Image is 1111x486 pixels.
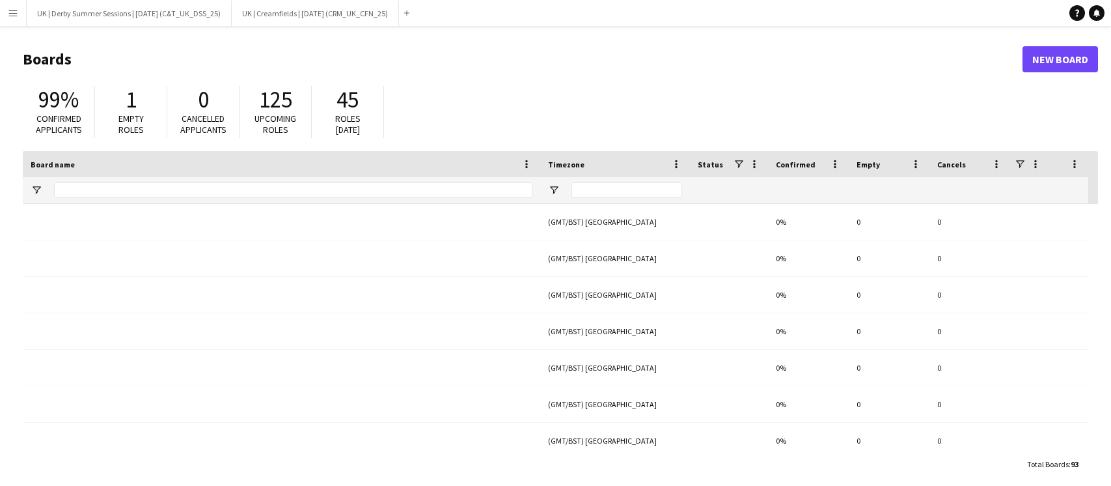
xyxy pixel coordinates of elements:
[36,113,82,136] span: Confirmed applicants
[540,277,690,313] div: (GMT/BST) [GEOGRAPHIC_DATA]
[849,350,929,386] div: 0
[540,350,690,386] div: (GMT/BST) [GEOGRAPHIC_DATA]
[540,423,690,459] div: (GMT/BST) [GEOGRAPHIC_DATA]
[768,204,849,240] div: 0%
[929,204,1010,240] div: 0
[857,160,880,169] span: Empty
[768,423,849,459] div: 0%
[849,277,929,313] div: 0
[335,113,361,136] span: Roles [DATE]
[768,277,849,313] div: 0%
[768,313,849,349] div: 0%
[929,423,1010,459] div: 0
[929,313,1010,349] div: 0
[1022,46,1098,72] a: New Board
[849,240,929,276] div: 0
[259,85,292,114] span: 125
[776,160,816,169] span: Confirmed
[698,160,723,169] span: Status
[929,386,1010,422] div: 0
[31,160,75,169] span: Board name
[23,50,1022,69] h1: Boards
[198,85,209,114] span: 0
[118,113,144,136] span: Empty roles
[540,204,690,240] div: (GMT/BST) [GEOGRAPHIC_DATA]
[540,240,690,276] div: (GMT/BST) [GEOGRAPHIC_DATA]
[180,113,226,136] span: Cancelled applicants
[1027,451,1078,477] div: :
[937,160,966,169] span: Cancels
[849,313,929,349] div: 0
[27,1,232,26] button: UK | Derby Summer Sessions | [DATE] (C&T_UK_DSS_25)
[548,184,560,196] button: Open Filter Menu
[336,85,359,114] span: 45
[540,386,690,422] div: (GMT/BST) [GEOGRAPHIC_DATA]
[54,182,532,198] input: Board name Filter Input
[768,240,849,276] div: 0%
[254,113,296,136] span: Upcoming roles
[540,313,690,349] div: (GMT/BST) [GEOGRAPHIC_DATA]
[126,85,137,114] span: 1
[38,85,79,114] span: 99%
[849,204,929,240] div: 0
[929,350,1010,386] div: 0
[768,350,849,386] div: 0%
[849,386,929,422] div: 0
[768,386,849,422] div: 0%
[929,240,1010,276] div: 0
[31,184,42,196] button: Open Filter Menu
[571,182,682,198] input: Timezone Filter Input
[929,277,1010,313] div: 0
[1071,459,1078,469] span: 93
[232,1,399,26] button: UK | Creamfields | [DATE] (CRM_UK_CFN_25)
[849,423,929,459] div: 0
[1027,459,1069,469] span: Total Boards
[548,160,584,169] span: Timezone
